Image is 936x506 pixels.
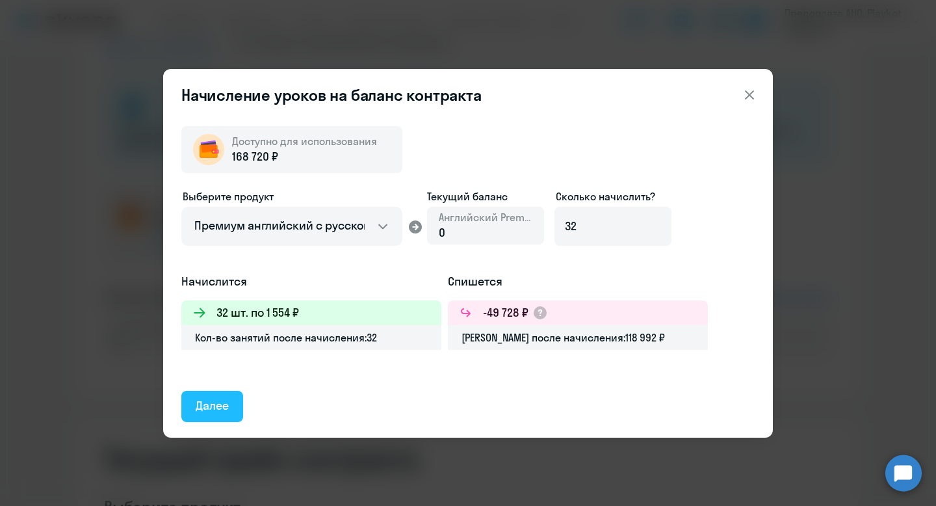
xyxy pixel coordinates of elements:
[193,134,224,165] img: wallet-circle.png
[556,190,655,203] span: Сколько начислить?
[181,391,243,422] button: Далее
[427,189,544,204] span: Текущий баланс
[483,304,528,321] h3: -49 728 ₽
[232,135,377,148] span: Доступно для использования
[216,304,299,321] h3: 32 шт. по 1 554 ₽
[448,325,708,350] div: [PERSON_NAME] после начисления: 118 992 ₽
[439,225,445,240] span: 0
[232,148,278,165] span: 168 720 ₽
[183,190,274,203] span: Выберите продукт
[163,85,773,105] header: Начисление уроков на баланс контракта
[196,397,229,414] div: Далее
[439,210,532,224] span: Английский Premium
[181,273,441,290] h5: Начислится
[448,273,708,290] h5: Спишется
[181,325,441,350] div: Кол-во занятий после начисления: 32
